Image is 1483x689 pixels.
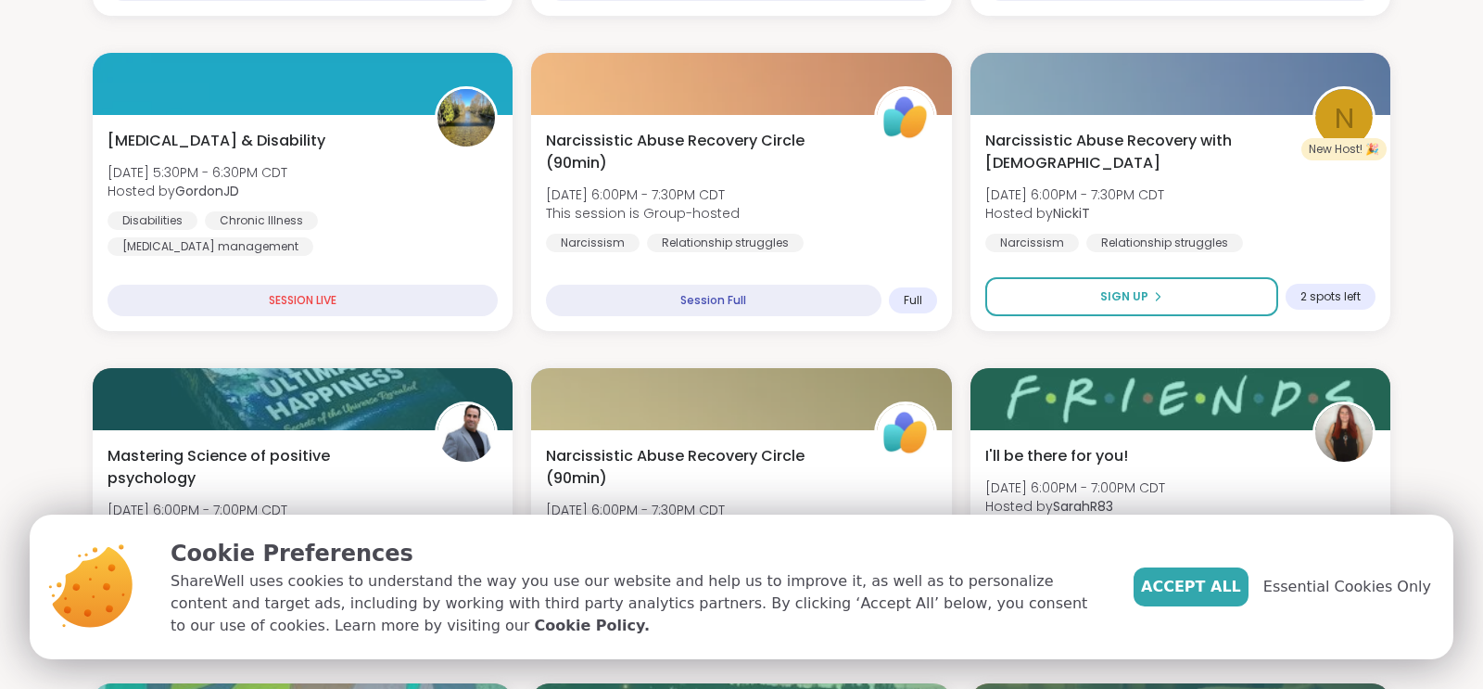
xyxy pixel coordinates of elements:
img: GordonJD [437,89,495,147]
span: 2 spots left [1300,289,1361,304]
span: Mastering Science of positive psychology [108,445,414,490]
button: Accept All [1134,568,1249,606]
b: SarahR83 [1053,497,1113,516]
span: [DATE] 6:00PM - 7:00PM CDT [108,501,287,519]
a: Cookie Policy. [535,615,650,637]
span: [MEDICAL_DATA] & Disability [108,130,325,152]
div: [MEDICAL_DATA] management [108,237,313,256]
div: Narcissism [985,234,1079,252]
button: Sign Up [985,277,1278,316]
b: GordonJD [175,182,239,200]
span: N [1335,96,1354,140]
div: Narcissism [546,234,640,252]
span: Sign Up [1100,288,1148,305]
span: Accept All [1141,576,1241,598]
img: ShareWell [877,89,934,147]
span: Hosted by [108,182,287,200]
span: [DATE] 5:30PM - 6:30PM CDT [108,163,287,182]
span: Full [904,293,922,308]
span: [DATE] 6:00PM - 7:30PM CDT [546,501,740,519]
img: amzallagdan [437,404,495,462]
span: Hosted by [985,497,1165,516]
p: ShareWell uses cookies to understand the way you use our website and help us to improve it, as we... [171,570,1104,637]
span: Essential Cookies Only [1263,576,1431,598]
div: Relationship struggles [1086,234,1243,252]
p: Cookie Preferences [171,537,1104,570]
div: Session Full [546,285,881,316]
span: I'll be there for you! [985,445,1128,467]
span: Narcissistic Abuse Recovery Circle (90min) [546,445,853,490]
span: [DATE] 6:00PM - 7:00PM CDT [985,478,1165,497]
img: ShareWell [877,404,934,462]
div: Chronic Illness [205,211,318,230]
span: Narcissistic Abuse Recovery Circle (90min) [546,130,853,174]
span: Hosted by [985,204,1164,223]
img: SarahR83 [1315,404,1373,462]
div: Relationship struggles [647,234,804,252]
span: This session is Group-hosted [546,204,740,223]
div: New Host! 🎉 [1301,138,1387,160]
span: [DATE] 6:00PM - 7:30PM CDT [985,185,1164,204]
span: [DATE] 6:00PM - 7:30PM CDT [546,185,740,204]
div: Disabilities [108,211,197,230]
span: Narcissistic Abuse Recovery with [DEMOGRAPHIC_DATA] [985,130,1292,174]
div: SESSION LIVE [108,285,498,316]
b: NickiT [1053,204,1090,223]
